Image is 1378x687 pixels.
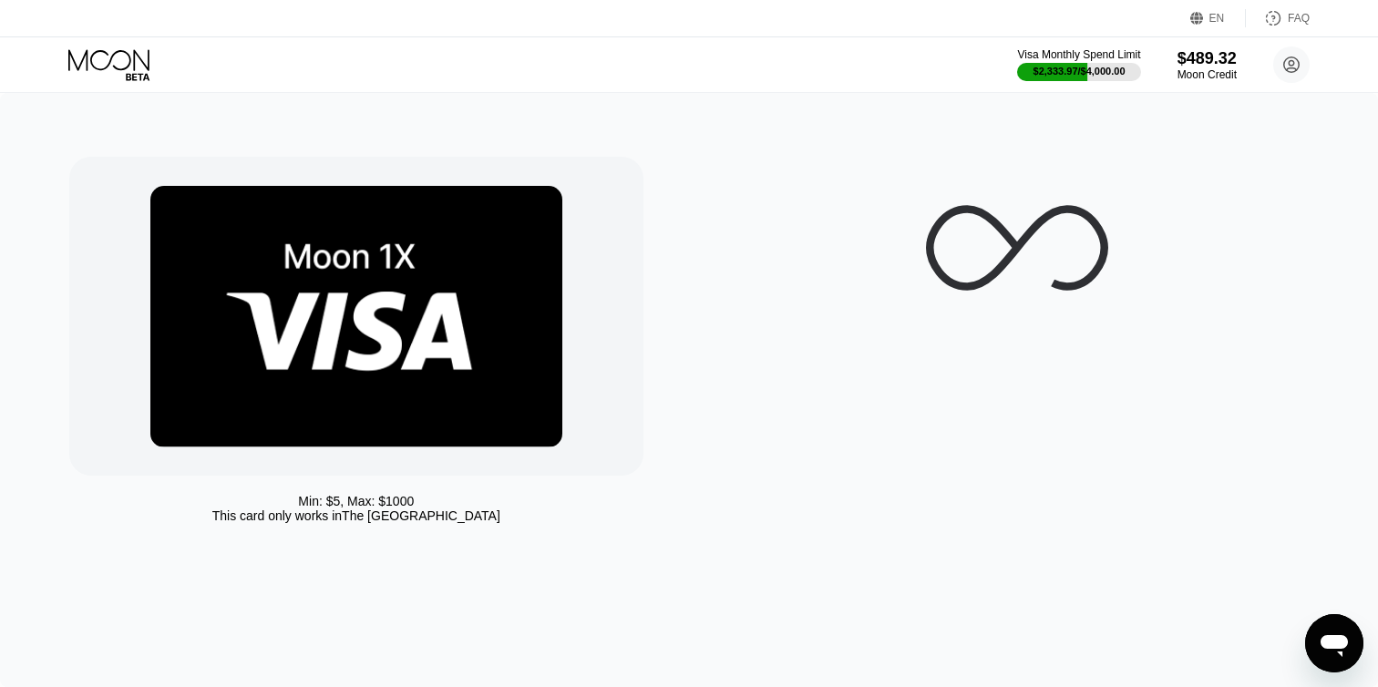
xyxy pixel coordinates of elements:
div: Visa Monthly Spend Limit$2,333.97/$4,000.00 [1017,48,1140,81]
iframe: Кнопка, открывающая окно обмена сообщениями; идет разговор [1305,614,1363,672]
div: EN [1209,12,1225,25]
div: Moon Credit [1177,68,1237,81]
div: $489.32 [1177,49,1237,68]
div: FAQ [1246,9,1310,27]
div: EN [1190,9,1246,27]
div: $489.32Moon Credit [1177,49,1237,81]
div: This card only works in The [GEOGRAPHIC_DATA] [212,508,500,523]
div: Min: $ 5 , Max: $ 1000 [298,494,414,508]
div: FAQ [1288,12,1310,25]
div: Visa Monthly Spend Limit [1017,48,1140,61]
div: $2,333.97 / $4,000.00 [1033,66,1126,77]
